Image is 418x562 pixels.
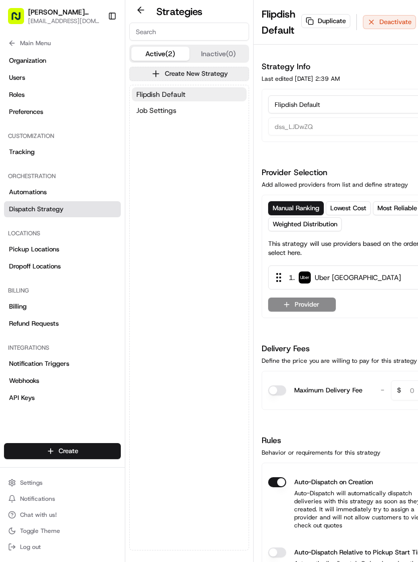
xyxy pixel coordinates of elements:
[100,170,121,178] span: Pylon
[273,204,319,213] span: Manual Ranking
[4,356,121,372] a: Notification Triggers
[4,390,121,406] a: API Keys
[4,443,121,459] button: Create
[59,447,78,456] span: Create
[4,144,121,160] a: Tracking
[129,23,249,41] input: Search
[26,65,165,75] input: Clear
[262,181,408,189] div: Add allowed providers from list and define strategy
[20,543,41,551] span: Log out
[393,382,405,402] span: $
[4,283,121,299] div: Billing
[4,508,121,522] button: Chat with us!
[189,47,248,61] button: Inactive (0)
[71,170,121,178] a: Powered byPylon
[262,167,408,179] h1: Provider Selection
[10,10,30,30] img: Nash
[9,73,25,82] span: Users
[9,410,49,419] span: Request Logs
[9,245,59,254] span: Pickup Locations
[4,476,121,490] button: Settings
[9,393,35,402] span: API Keys
[34,96,164,106] div: Start new chat
[273,272,401,283] div: 1 .
[9,359,69,368] span: Notification Triggers
[377,204,417,213] span: Most Reliable
[262,343,417,355] h1: Delivery Fees
[330,204,366,213] span: Lowest Cost
[20,527,60,535] span: Toggle Theme
[294,477,373,487] label: Auto-Dispatch on Creation
[10,96,28,114] img: 1736555255976-a54dd68f-1ca7-489b-9aae-adbdc363a1c4
[9,376,39,385] span: Webhooks
[4,225,121,241] div: Locations
[4,373,121,389] a: Webhooks
[262,61,340,73] h1: Strategy Info
[9,262,61,271] span: Dropoff Locations
[9,302,27,311] span: Billing
[4,492,121,506] button: Notifications
[156,5,202,19] h2: Strategies
[4,36,121,50] button: Main Menu
[4,340,121,356] div: Integrations
[4,168,121,184] div: Orchestration
[81,142,165,160] a: 💻API Documentation
[4,258,121,274] a: Dropoff Locations
[9,319,59,328] span: Refund Requests
[299,271,311,284] img: uber-new-logo.jpeg
[262,75,340,83] div: Last edited [DATE] 2:39 AM
[9,56,46,65] span: Organization
[85,147,93,155] div: 💻
[268,201,324,215] button: Manual Ranking
[131,47,189,61] button: Active (2)
[20,39,51,47] span: Main Menu
[4,407,121,423] a: Request Logs
[4,524,121,538] button: Toggle Theme
[273,220,337,229] span: Weighted Distribution
[4,87,121,103] a: Roles
[326,201,371,215] button: Lowest Cost
[132,87,247,101] a: Flipdish Default
[4,299,121,315] a: Billing
[294,385,362,395] label: Maximum Delivery Fee
[136,105,176,115] span: Job Settings
[28,17,100,25] button: [EMAIL_ADDRESS][DOMAIN_NAME]
[132,103,247,117] button: Job Settings
[34,106,127,114] div: We're available if you need us!
[262,357,417,365] div: Define the price you are willing to pay for this strategy
[268,217,342,231] button: Weighted Distribution
[4,201,121,217] a: Dispatch Strategy
[315,272,401,283] span: Uber [GEOGRAPHIC_DATA]
[4,316,121,332] a: Refund Requests
[4,184,121,200] a: Automations
[4,241,121,257] a: Pickup Locations
[20,479,43,487] span: Settings
[301,14,350,28] button: Duplicate
[20,146,77,156] span: Knowledge Base
[9,205,64,214] span: Dispatch Strategy
[129,67,249,81] button: Create New Strategy
[9,107,43,116] span: Preferences
[170,99,182,111] button: Start new chat
[9,90,25,99] span: Roles
[4,70,121,86] a: Users
[9,148,35,157] span: Tracking
[262,6,295,38] h1: Flipdish Default
[4,128,121,144] div: Customization
[10,40,182,56] p: Welcome 👋
[20,495,55,503] span: Notifications
[268,298,336,312] button: Provider
[363,15,416,29] button: Deactivate
[262,449,380,457] div: Behavior or requirements for this strategy
[28,7,100,17] button: [PERSON_NAME] Garden - [GEOGRAPHIC_DATA]
[4,4,104,28] button: [PERSON_NAME] Garden - [GEOGRAPHIC_DATA][EMAIL_ADDRESS][DOMAIN_NAME]
[6,142,81,160] a: 📗Knowledge Base
[4,104,121,120] a: Preferences
[20,511,57,519] span: Chat with us!
[4,540,121,554] button: Log out
[136,89,185,99] span: Flipdish Default
[10,147,18,155] div: 📗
